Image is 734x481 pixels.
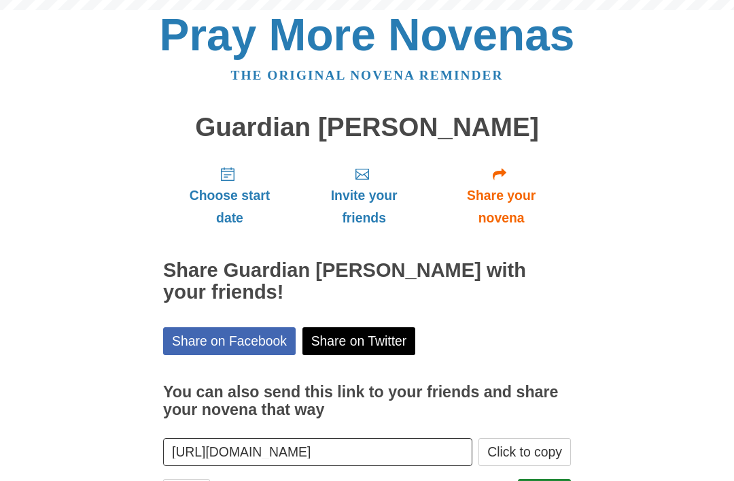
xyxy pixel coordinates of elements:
span: Invite your friends [310,184,418,229]
a: The original novena reminder [231,68,504,82]
a: Pray More Novenas [160,10,575,60]
h2: Share Guardian [PERSON_NAME] with your friends! [163,260,571,303]
button: Click to copy [478,438,571,466]
span: Share your novena [445,184,557,229]
a: Share on Twitter [302,327,416,355]
a: Choose start date [163,155,296,236]
h1: Guardian [PERSON_NAME] [163,113,571,142]
h3: You can also send this link to your friends and share your novena that way [163,384,571,418]
a: Share your novena [432,155,571,236]
span: Choose start date [177,184,283,229]
a: Share on Facebook [163,327,296,355]
a: Invite your friends [296,155,432,236]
